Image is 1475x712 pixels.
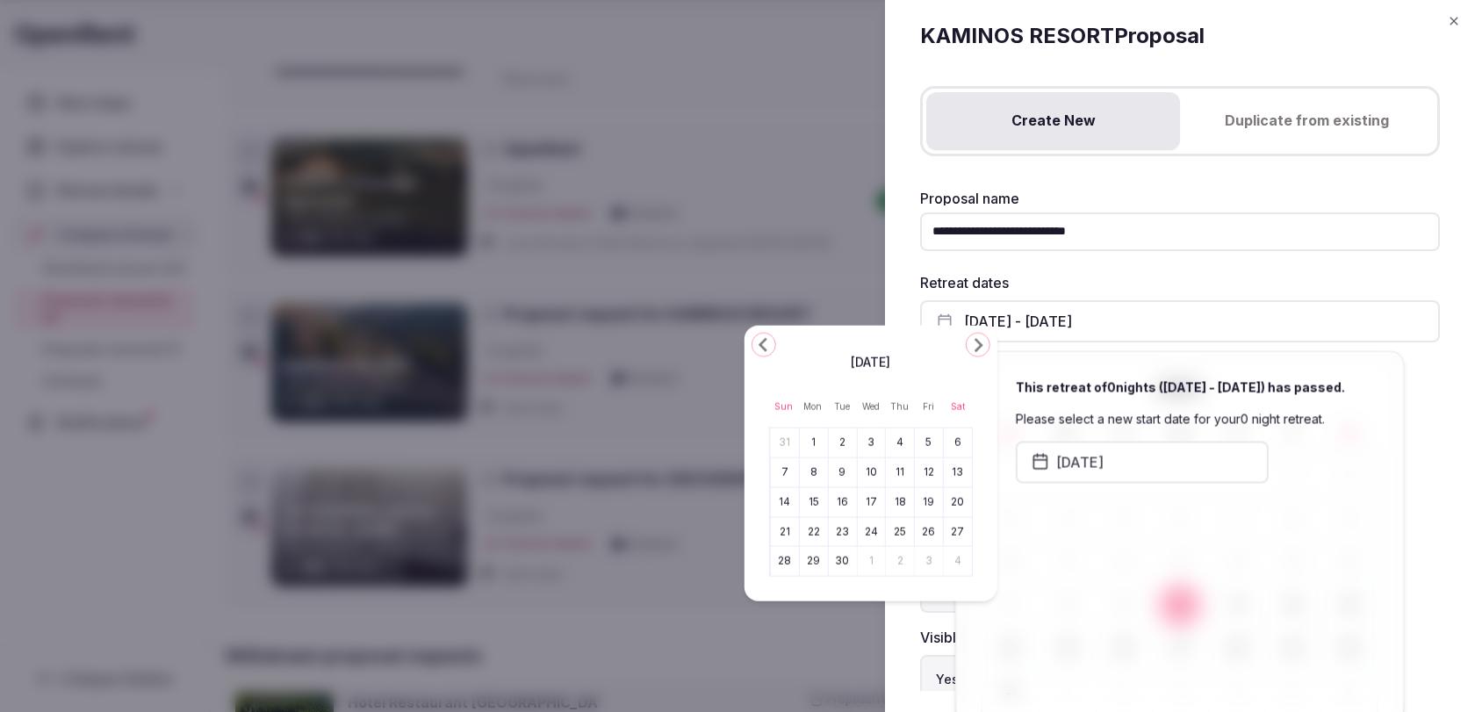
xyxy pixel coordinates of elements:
[917,489,941,514] button: Friday, September 19th, 2025
[1180,92,1434,150] button: Duplicate from existing
[917,519,941,544] button: Friday, September 26th, 2025
[769,385,973,577] table: September 2025
[885,385,914,428] th: Thursday
[752,333,776,357] button: Go to the Previous Month
[920,655,996,704] label: Yes
[1015,410,1344,428] p: Please select a new start date for your 0 night retreat.
[946,519,970,544] button: Saturday, September 27th, 2025
[802,519,826,544] button: Monday, September 22nd, 2025
[802,430,826,456] button: Monday, September 1st, 2025
[773,489,797,514] button: Sunday, September 14th, 2025
[830,549,854,574] button: Tuesday, September 30th, 2025
[920,629,1072,646] label: Visible to admins only?
[773,430,797,456] button: Sunday, August 31st, 2025
[773,519,797,544] button: Sunday, September 21st, 2025
[830,430,854,456] button: Tuesday, September 2nd, 2025
[1015,442,1268,484] button: [DATE]
[859,489,883,514] button: Wednesday, September 17th, 2025
[856,385,885,428] th: Wednesday
[914,385,943,428] th: Friday
[926,92,1180,150] button: Create New
[946,549,970,574] button: Saturday, October 4th, 2025
[888,459,912,485] button: Thursday, September 11th, 2025
[888,489,912,514] button: Thursday, September 18th, 2025
[888,430,912,456] button: Thursday, September 4th, 2025
[920,21,1440,51] h2: KAMINOS RESORT Proposal
[943,385,972,428] th: Saturday
[773,459,797,485] button: Sunday, September 7th, 2025
[851,354,890,371] span: [DATE]
[917,549,941,574] button: Friday, October 3rd, 2025
[769,385,798,428] th: Sunday
[773,549,797,574] button: Sunday, September 28th, 2025
[830,459,854,485] button: Tuesday, September 9th, 2025
[802,459,826,485] button: Monday, September 8th, 2025
[859,519,883,544] button: Wednesday, September 24th, 2025
[966,333,990,357] button: Go to the Next Month
[859,549,883,574] button: Wednesday, October 1st, 2025
[859,430,883,456] button: Wednesday, September 3rd, 2025
[917,459,941,485] button: Friday, September 12th, 2025
[830,519,854,544] button: Tuesday, September 23rd, 2025
[888,519,912,544] button: Thursday, September 25th, 2025
[917,430,941,456] button: Friday, September 5th, 2025
[827,385,856,428] th: Tuesday
[946,459,970,485] button: Saturday, September 13th, 2025
[946,489,970,514] button: Saturday, September 20th, 2025
[920,300,1440,342] button: [DATE] - [DATE]
[802,489,826,514] button: Monday, September 15th, 2025
[946,430,970,456] button: Saturday, September 6th, 2025
[798,385,827,428] th: Monday
[888,549,912,574] button: Thursday, October 2nd, 2025
[920,274,1009,291] label: Retreat dates
[830,489,854,514] button: Tuesday, September 16th, 2025
[859,459,883,485] button: Wednesday, September 10th, 2025
[920,191,1440,205] label: Proposal name
[1015,378,1344,396] p: This retreat of 0 nights ( [DATE] - [DATE] ) has passed.
[802,549,826,574] button: Monday, September 29th, 2025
